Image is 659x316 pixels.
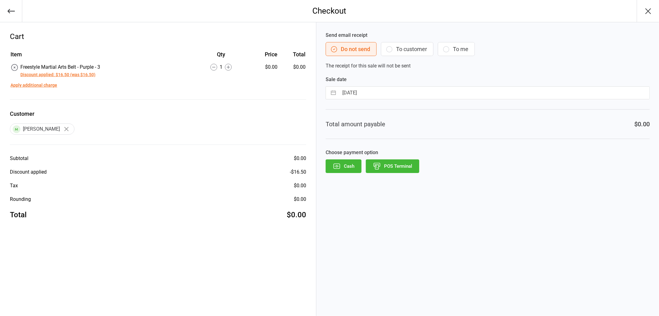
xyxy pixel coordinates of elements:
div: Total [10,209,27,220]
th: Total [280,50,306,63]
th: Item [11,50,192,63]
label: Customer [10,110,306,118]
div: Total amount payable [326,119,385,129]
div: [PERSON_NAME] [10,123,74,135]
button: POS Terminal [366,159,419,173]
div: Subtotal [10,155,28,162]
div: Cart [10,31,306,42]
td: $0.00 [280,63,306,78]
div: $0.00 [287,209,306,220]
div: $0.00 [250,63,277,71]
div: $0.00 [294,155,306,162]
div: $0.00 [294,182,306,189]
div: The receipt for this sale will not be sent [326,32,650,70]
button: Apply additional charge [11,82,57,89]
div: Price [250,50,277,58]
button: Cash [326,159,361,173]
button: To me [438,42,475,56]
div: $0.00 [634,119,650,129]
label: Send email receipt [326,32,650,39]
div: Rounding [10,196,31,203]
label: Sale date [326,76,650,83]
div: 1 [193,63,249,71]
th: Qty [193,50,249,63]
div: - $16.50 [290,168,306,176]
span: Freestyle Martial Arts Belt - Purple - 3 [20,64,100,70]
div: Tax [10,182,18,189]
button: Do not send [326,42,377,56]
div: Discount applied [10,168,47,176]
div: $0.00 [294,196,306,203]
button: Discount applied: $16.50 (was $16.50) [20,71,95,78]
label: Choose payment option [326,149,650,156]
button: To customer [381,42,433,56]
